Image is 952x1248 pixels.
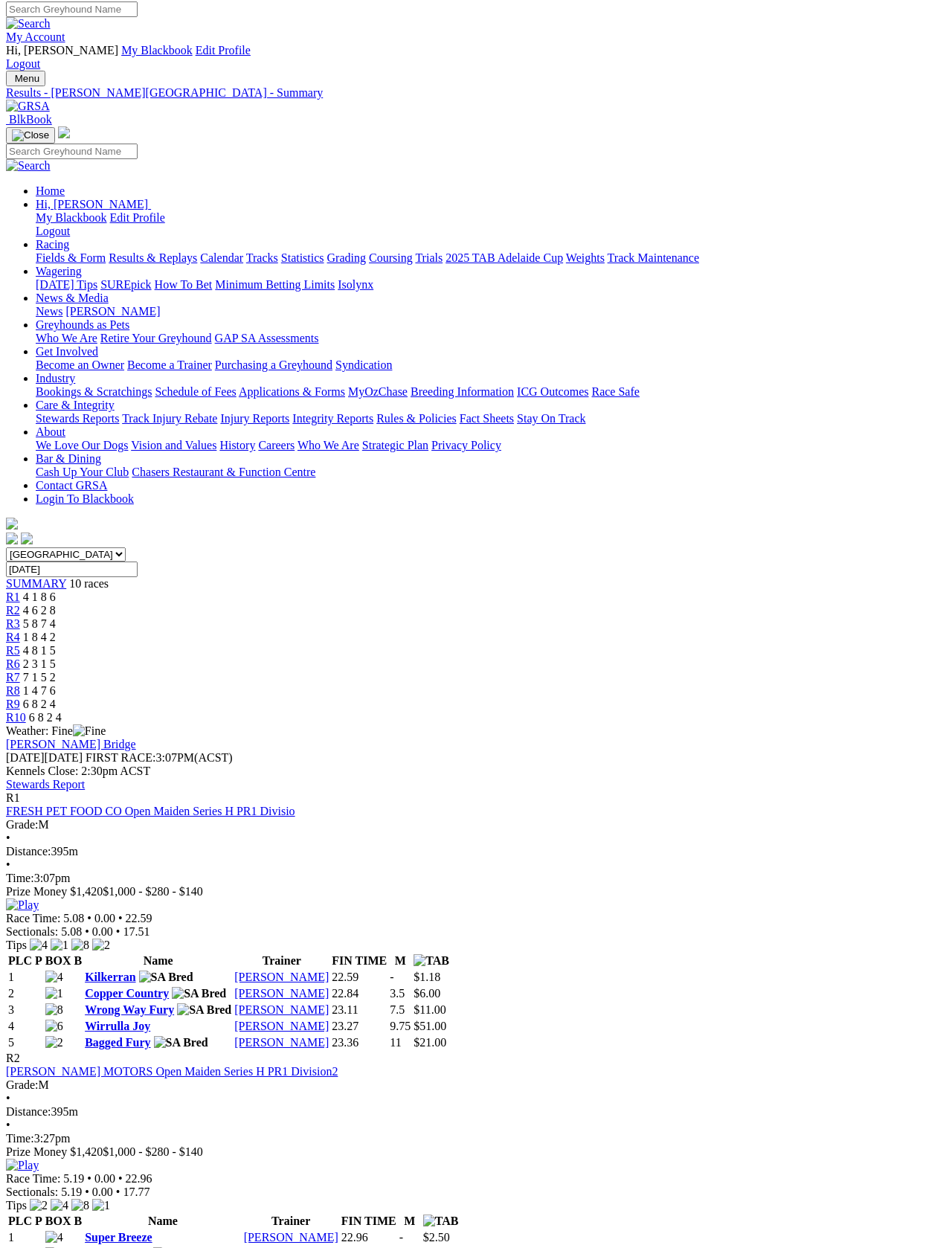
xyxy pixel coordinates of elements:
td: 5 [7,1035,43,1050]
td: 23.36 [331,1035,387,1050]
a: Minimum Betting Limits [215,278,335,291]
a: Track Injury Rebate [122,412,217,425]
a: Rules & Policies [376,412,457,425]
a: Contact GRSA [36,479,107,492]
a: Stewards Report [6,778,85,791]
span: Weather: Fine [6,724,106,737]
a: Coursing [369,251,413,264]
span: $21.00 [414,1036,446,1049]
a: Bookings & Scratchings [36,385,152,398]
button: Toggle navigation [6,71,45,86]
span: R1 [6,591,20,603]
span: • [85,1186,89,1198]
span: Hi, [PERSON_NAME] [36,198,148,210]
th: M [399,1214,421,1229]
text: - [399,1231,403,1244]
a: About [36,425,65,438]
a: R3 [6,617,20,630]
th: M [389,953,411,968]
span: R9 [6,698,20,710]
img: logo-grsa-white.png [58,126,70,138]
span: R10 [6,711,26,724]
span: R8 [6,684,20,697]
span: B [74,954,82,967]
div: Prize Money $1,420 [6,885,946,898]
img: 2 [45,1036,63,1049]
a: Wrong Way Fury [85,1003,174,1016]
th: Name [84,1214,242,1229]
a: Syndication [335,358,392,371]
div: 395m [6,845,946,858]
a: Copper Country [85,987,169,1000]
a: SUREpick [100,278,151,291]
img: logo-grsa-white.png [6,518,18,530]
a: Login To Blackbook [36,492,134,505]
a: MyOzChase [348,385,408,398]
a: [PERSON_NAME] [234,987,329,1000]
img: facebook.svg [6,533,18,544]
img: 2 [92,939,110,952]
div: Care & Integrity [36,412,946,425]
text: 3.5 [390,987,405,1000]
a: Grading [327,251,366,264]
a: R5 [6,644,20,657]
span: 0.00 [92,925,113,938]
span: FIRST RACE: [86,751,155,764]
a: Results - [PERSON_NAME][GEOGRAPHIC_DATA] - Summary [6,86,946,100]
td: 1 [7,1230,43,1245]
span: Grade: [6,818,39,831]
a: Privacy Policy [431,439,501,451]
a: My Blackbook [36,211,107,224]
a: [PERSON_NAME] [65,305,160,318]
span: • [6,832,10,844]
div: Get Involved [36,358,946,372]
span: Time: [6,872,34,884]
span: Menu [15,73,39,84]
input: Search [6,1,138,17]
div: Bar & Dining [36,466,946,479]
span: 5.08 [63,912,84,924]
a: Careers [258,439,295,451]
a: Retire Your Greyhound [100,332,212,344]
span: 4 8 1 5 [23,644,56,657]
span: 6 8 2 4 [29,711,62,724]
a: Hi, [PERSON_NAME] [36,198,151,210]
span: Distance: [6,1105,51,1118]
span: Grade: [6,1078,39,1091]
img: Fine [73,724,106,738]
a: News & Media [36,292,109,304]
a: R4 [6,631,20,643]
div: About [36,439,946,452]
span: 4 1 8 6 [23,591,56,603]
text: 11 [390,1036,401,1049]
img: TAB [414,954,449,968]
span: 7 1 5 2 [23,671,56,683]
a: Applications & Forms [239,385,345,398]
span: 0.00 [94,1172,115,1185]
img: Search [6,159,51,173]
span: • [87,912,91,924]
span: $1.18 [414,971,440,983]
a: Trials [415,251,443,264]
span: R2 [6,1052,20,1064]
a: We Love Our Dogs [36,439,128,451]
span: • [87,1172,91,1185]
a: Stewards Reports [36,412,119,425]
span: Sectionals: [6,1186,58,1198]
span: $6.00 [414,987,440,1000]
a: Breeding Information [411,385,514,398]
span: P [35,954,42,967]
img: TAB [423,1215,459,1228]
span: 22.96 [126,1172,152,1185]
span: 5.19 [63,1172,84,1185]
th: FIN TIME [341,1214,397,1229]
img: SA Bred [154,1036,208,1049]
span: R7 [6,671,20,683]
td: 22.59 [331,970,387,985]
a: Home [36,184,65,197]
div: 3:07pm [6,872,946,885]
img: SA Bred [172,987,226,1000]
th: FIN TIME [331,953,387,968]
a: Vision and Values [131,439,216,451]
span: R6 [6,657,20,670]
